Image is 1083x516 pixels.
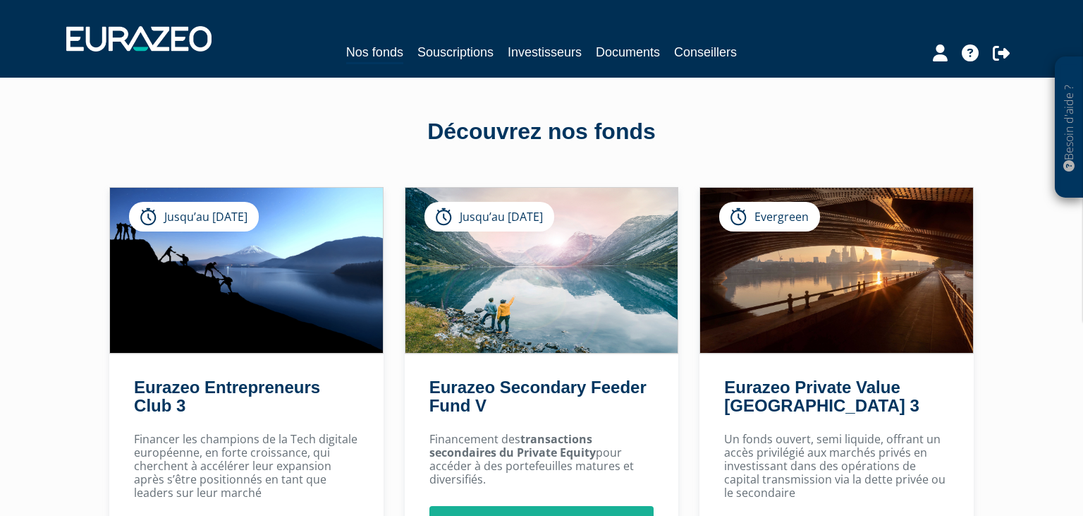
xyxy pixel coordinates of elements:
img: Eurazeo Entrepreneurs Club 3 [110,188,383,353]
a: Nos fonds [346,42,403,64]
div: Découvrez nos fonds [140,116,943,148]
div: Jusqu’au [DATE] [129,202,259,232]
div: Jusqu’au [DATE] [424,202,554,232]
a: Investisseurs [508,42,582,62]
p: Un fonds ouvert, semi liquide, offrant un accès privilégié aux marchés privés en investissant dan... [724,433,949,500]
a: Documents [596,42,660,62]
img: 1732889491-logotype_eurazeo_blanc_rvb.png [66,26,212,52]
div: Evergreen [719,202,820,232]
p: Financement des pour accéder à des portefeuilles matures et diversifiés. [429,433,654,487]
a: Eurazeo Entrepreneurs Club 3 [134,378,320,415]
a: Eurazeo Private Value [GEOGRAPHIC_DATA] 3 [724,378,919,415]
img: Eurazeo Private Value Europe 3 [700,188,973,353]
a: Eurazeo Secondary Feeder Fund V [429,378,647,415]
p: Financer les champions de la Tech digitale européenne, en forte croissance, qui cherchent à accél... [134,433,359,500]
a: Souscriptions [417,42,494,62]
p: Besoin d'aide ? [1061,64,1077,191]
img: Eurazeo Secondary Feeder Fund V [405,188,678,353]
a: Conseillers [674,42,737,62]
strong: transactions secondaires du Private Equity [429,431,596,460]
